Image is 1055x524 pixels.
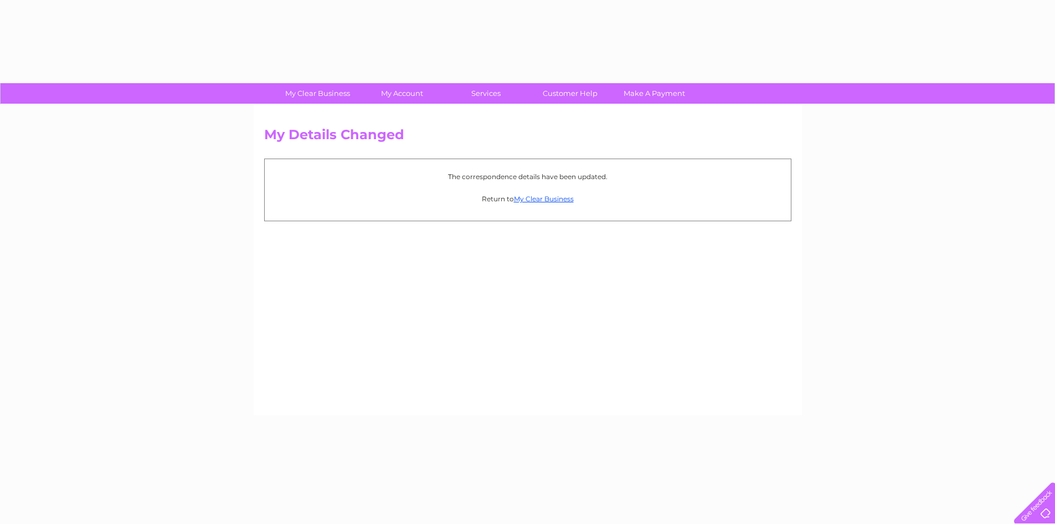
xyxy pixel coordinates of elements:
a: My Account [356,83,447,104]
a: My Clear Business [514,195,574,203]
p: Return to [270,194,785,204]
a: Make A Payment [609,83,700,104]
a: Customer Help [524,83,616,104]
a: Services [440,83,532,104]
a: My Clear Business [272,83,363,104]
p: The correspondence details have been updated. [270,171,785,182]
h2: My Details Changed [264,127,791,148]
